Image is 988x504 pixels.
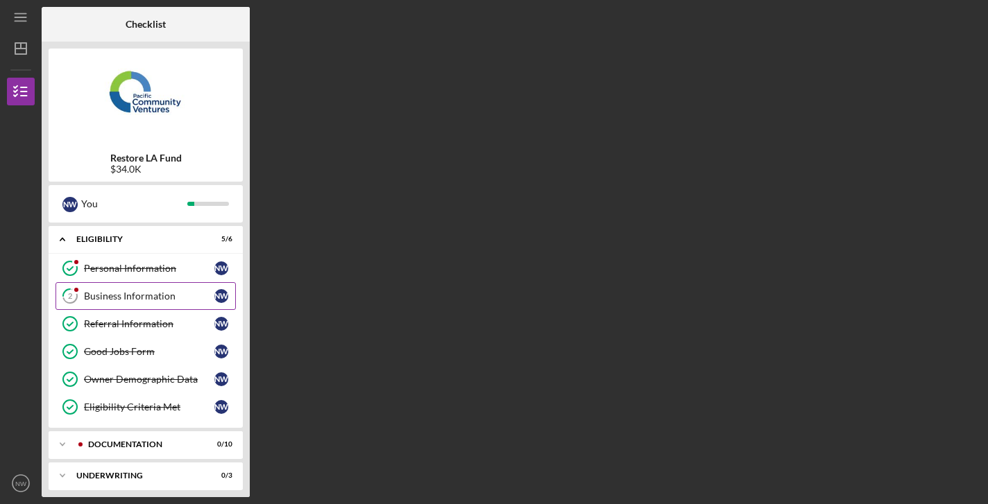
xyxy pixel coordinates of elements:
text: NW [15,480,27,487]
div: N W [214,372,228,386]
div: Good Jobs Form [84,346,214,357]
a: Good Jobs FormNW [56,338,236,365]
a: Eligibility Criteria MetNW [56,393,236,421]
tspan: 2 [68,292,72,301]
div: Documentation [88,440,198,449]
button: NW [7,469,35,497]
div: Eligibility [76,235,198,243]
div: 0 / 3 [207,471,232,480]
div: 5 / 6 [207,235,232,243]
div: Underwriting [76,471,198,480]
b: Restore LA Fund [110,153,182,164]
div: Eligibility Criteria Met [84,401,214,412]
div: Personal Information [84,263,214,274]
img: Product logo [49,55,243,139]
a: Personal InformationNW [56,254,236,282]
div: N W [214,317,228,331]
b: Checklist [126,19,166,30]
div: N W [62,197,78,212]
div: N W [214,289,228,303]
div: N W [214,345,228,358]
div: 0 / 10 [207,440,232,449]
div: Referral Information [84,318,214,329]
div: You [81,192,187,216]
div: Business Information [84,290,214,302]
div: Owner Demographic Data [84,374,214,385]
div: N W [214,261,228,275]
div: N W [214,400,228,414]
a: 2Business InformationNW [56,282,236,310]
a: Referral InformationNW [56,310,236,338]
a: Owner Demographic DataNW [56,365,236,393]
div: $34.0K [110,164,182,175]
